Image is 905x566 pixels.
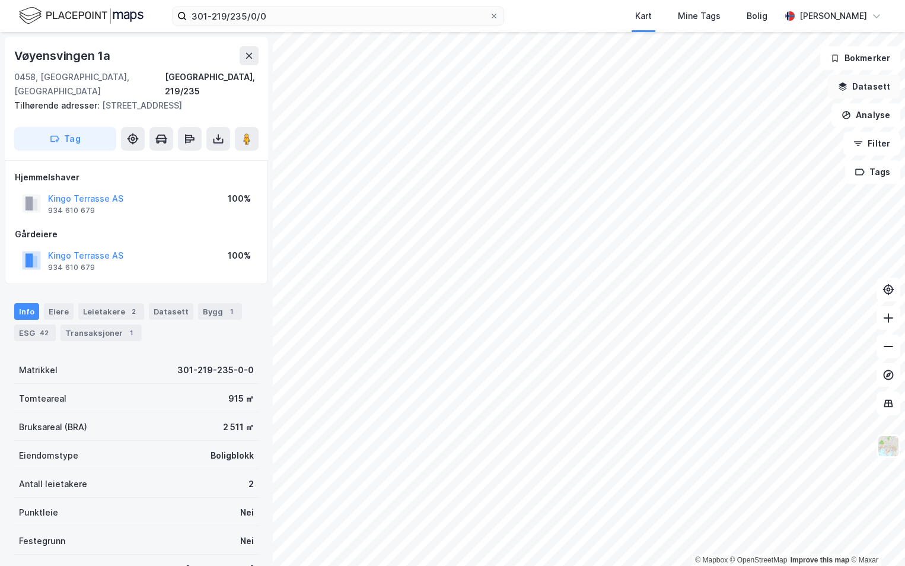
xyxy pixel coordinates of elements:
button: Filter [843,132,900,155]
a: Mapbox [695,556,728,564]
div: Bruksareal (BRA) [19,420,87,434]
div: [GEOGRAPHIC_DATA], 219/235 [165,70,259,98]
button: Tag [14,127,116,151]
div: Eiere [44,303,74,320]
div: 100% [228,192,251,206]
div: 1 [125,327,137,339]
div: Leietakere [78,303,144,320]
div: Nei [240,505,254,520]
span: Tilhørende adresser: [14,100,102,110]
div: 2 [128,306,139,317]
button: Analyse [831,103,900,127]
div: 1 [225,306,237,317]
div: Matrikkel [19,363,58,377]
div: 915 ㎡ [228,392,254,406]
div: Bolig [747,9,767,23]
div: Datasett [149,303,193,320]
div: 100% [228,249,251,263]
div: 2 [248,477,254,491]
img: logo.f888ab2527a4732fd821a326f86c7f29.svg [19,5,144,26]
div: Tomteareal [19,392,66,406]
div: [PERSON_NAME] [799,9,867,23]
div: [STREET_ADDRESS] [14,98,249,113]
div: Transaksjoner [60,325,142,341]
img: Z [877,435,900,457]
input: Søk på adresse, matrikkel, gårdeiere, leietakere eller personer [187,7,489,25]
div: Antall leietakere [19,477,87,491]
div: Info [14,303,39,320]
button: Bokmerker [820,46,900,70]
div: 2 511 ㎡ [223,420,254,434]
div: Nei [240,534,254,548]
button: Datasett [828,75,900,98]
div: Hjemmelshaver [15,170,258,185]
div: Gårdeiere [15,227,258,241]
a: Improve this map [791,556,849,564]
div: 934 610 679 [48,263,95,272]
div: Mine Tags [678,9,721,23]
div: 934 610 679 [48,206,95,215]
div: ESG [14,325,56,341]
div: Festegrunn [19,534,65,548]
iframe: Chat Widget [846,509,905,566]
a: OpenStreetMap [730,556,788,564]
div: 301-219-235-0-0 [177,363,254,377]
div: Vøyensvingen 1a [14,46,113,65]
div: 0458, [GEOGRAPHIC_DATA], [GEOGRAPHIC_DATA] [14,70,165,98]
div: Bygg [198,303,242,320]
div: Kart [635,9,652,23]
div: Eiendomstype [19,449,78,463]
div: Punktleie [19,505,58,520]
div: Boligblokk [211,449,254,463]
button: Tags [845,160,900,184]
div: 42 [37,327,51,339]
